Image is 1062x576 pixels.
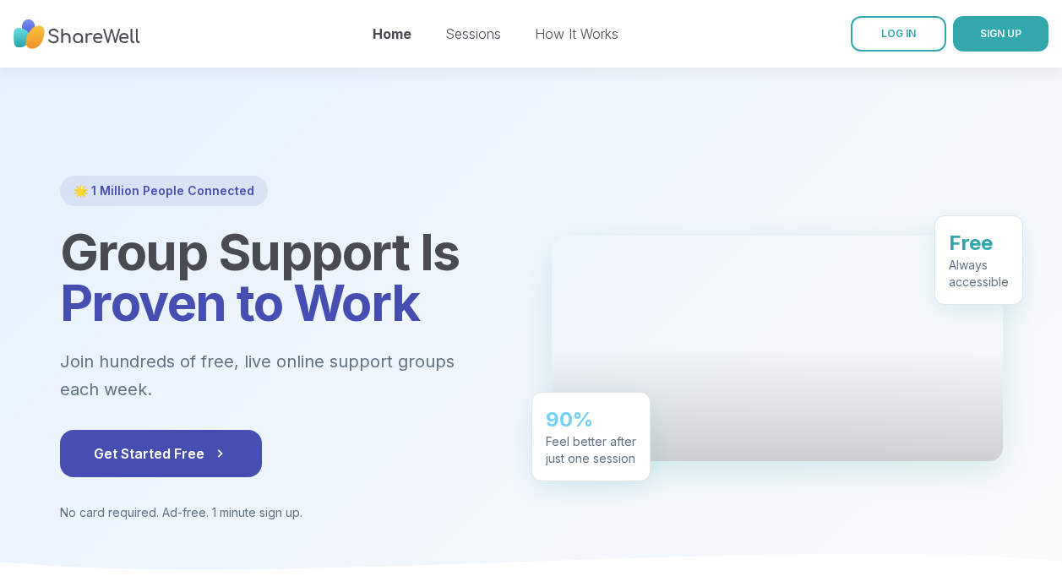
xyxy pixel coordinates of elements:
button: SIGN UP [953,16,1048,52]
div: Feel better after just one session [546,433,636,467]
a: Sessions [445,25,501,42]
span: Proven to Work [60,272,420,333]
span: LOG IN [881,27,916,40]
span: SIGN UP [980,27,1021,40]
span: Get Started Free [94,443,228,464]
img: ShareWell Nav Logo [14,11,140,57]
p: No card required. Ad-free. 1 minute sign up. [60,504,511,521]
div: 🌟 1 Million People Connected [60,176,268,206]
p: Join hundreds of free, live online support groups each week. [60,348,511,403]
a: How It Works [535,25,618,42]
h1: Group Support Is [60,226,511,328]
button: Get Started Free [60,430,262,477]
div: Free [949,230,1009,257]
a: LOG IN [851,16,946,52]
div: Always accessible [949,257,1009,291]
div: 90% [546,406,636,433]
a: Home [373,25,411,42]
